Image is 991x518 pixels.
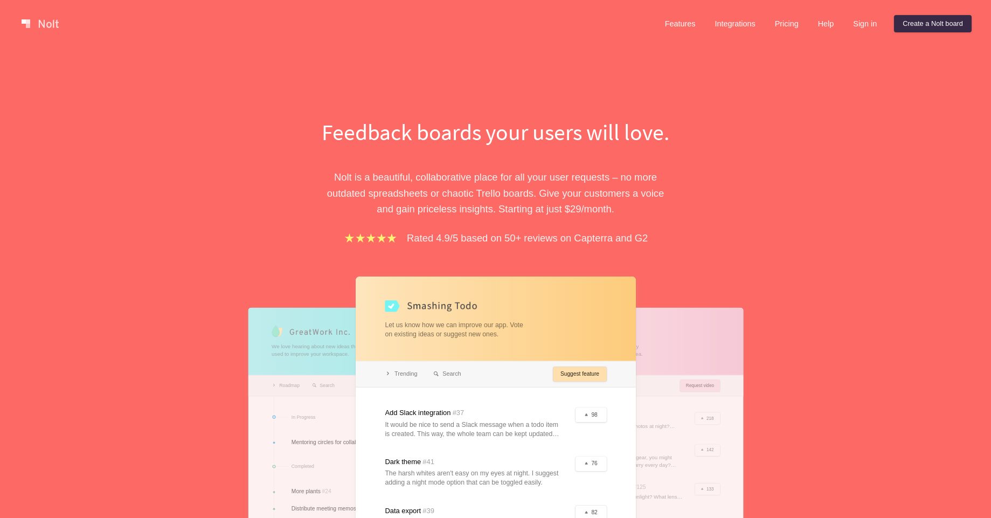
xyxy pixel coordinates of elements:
[310,169,682,217] p: Nolt is a beautiful, collaborative place for all your user requests – no more outdated spreadshee...
[407,230,648,246] p: Rated 4.9/5 based on 50+ reviews on Capterra and G2
[766,15,807,32] a: Pricing
[343,232,398,244] img: stars.b067e34983.png
[809,15,843,32] a: Help
[894,15,972,32] a: Create a Nolt board
[656,15,704,32] a: Features
[310,116,682,148] h1: Feedback boards your users will love.
[706,15,764,32] a: Integrations
[844,15,885,32] a: Sign in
